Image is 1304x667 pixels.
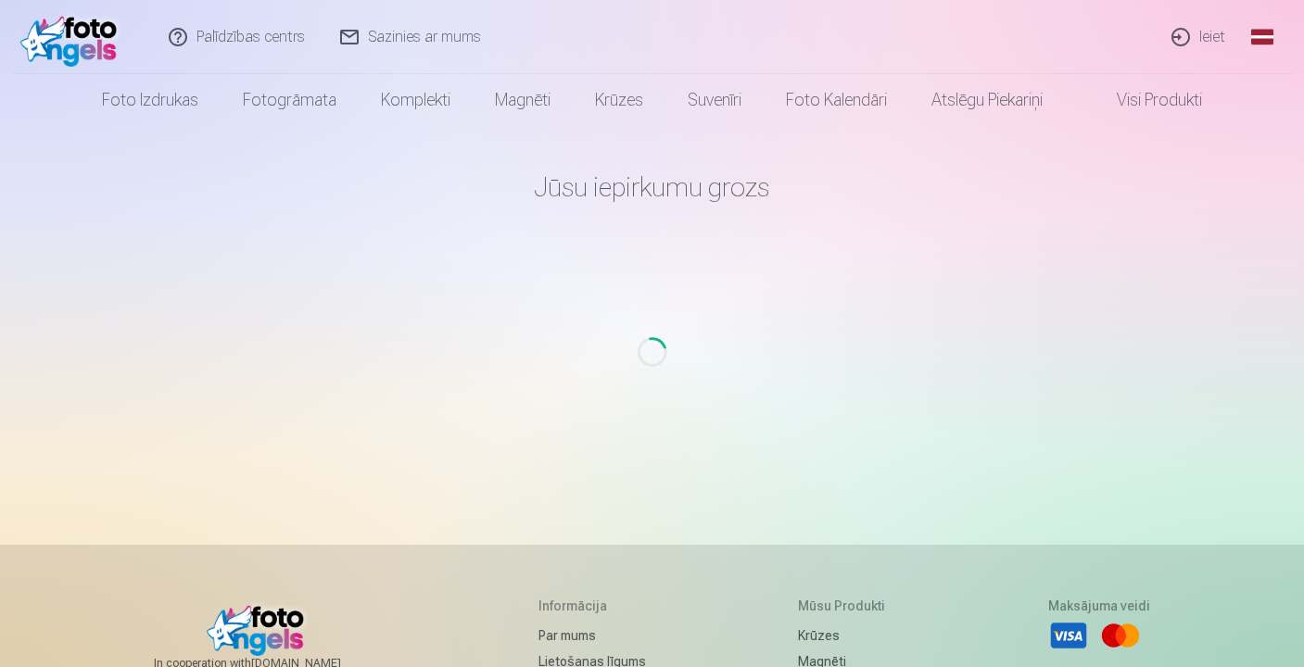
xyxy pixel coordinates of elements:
li: Visa [1048,615,1089,656]
a: Par mums [538,623,646,648]
a: Atslēgu piekariņi [909,74,1065,126]
a: Komplekti [359,74,473,126]
img: /fa1 [20,7,127,67]
h1: Jūsu iepirkumu grozs [111,170,1194,204]
a: Foto kalendāri [764,74,909,126]
a: Foto izdrukas [80,74,221,126]
a: Krūzes [798,623,895,648]
a: Krūzes [573,74,665,126]
a: Visi produkti [1065,74,1224,126]
a: Magnēti [473,74,573,126]
a: Fotogrāmata [221,74,359,126]
h5: Informācija [538,597,646,615]
a: Suvenīri [665,74,764,126]
h5: Mūsu produkti [798,597,895,615]
h5: Maksājuma veidi [1048,597,1150,615]
li: Mastercard [1100,615,1141,656]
